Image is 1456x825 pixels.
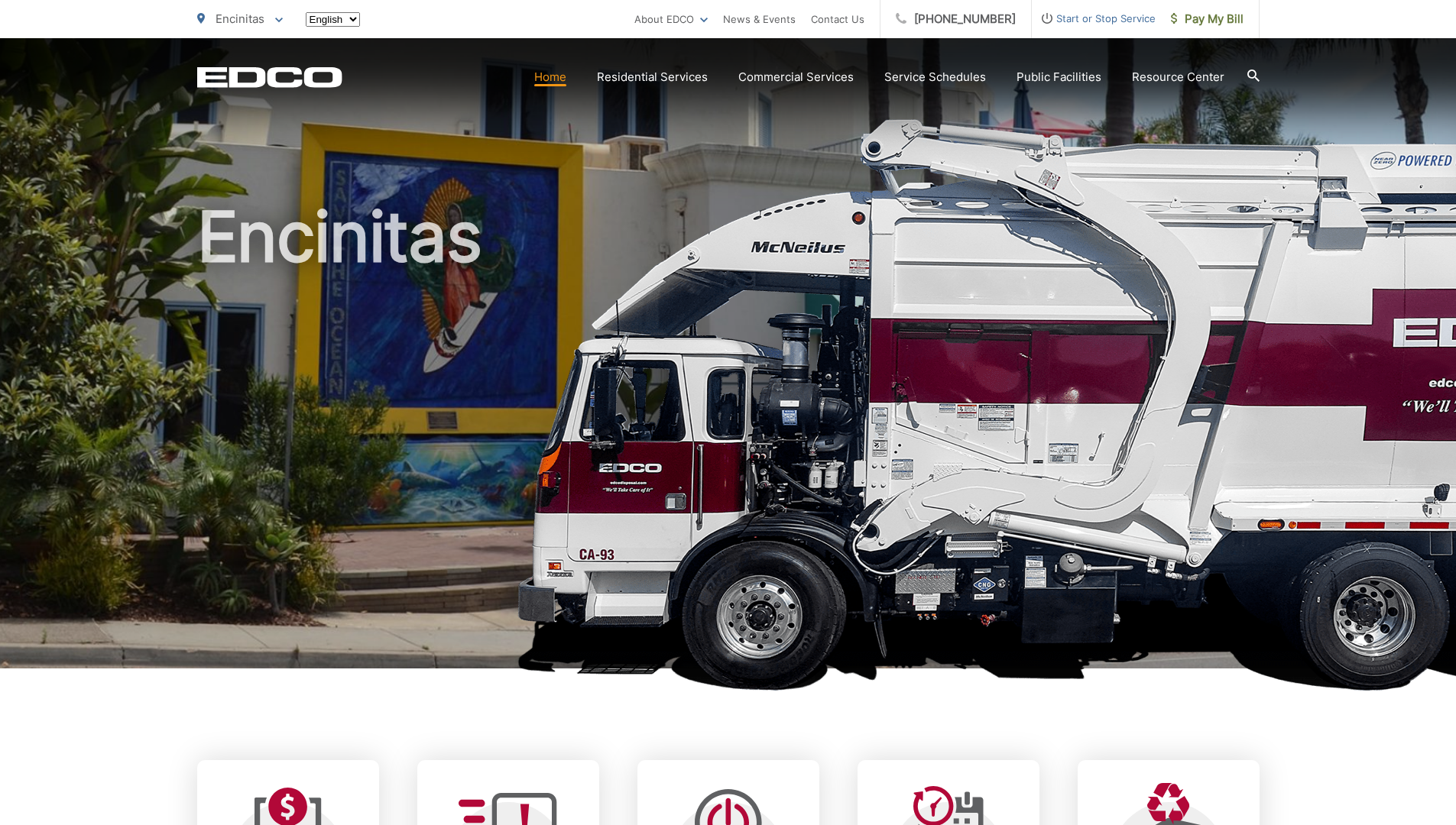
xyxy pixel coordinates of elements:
[1017,68,1101,86] a: Public Facilities
[723,10,796,28] a: News & Events
[197,199,1260,682] h1: Encinitas
[811,10,864,28] a: Contact Us
[884,68,986,86] a: Service Schedules
[216,11,264,26] span: Encinitas
[597,68,708,86] a: Residential Services
[534,68,566,86] a: Home
[738,68,854,86] a: Commercial Services
[1171,10,1244,28] span: Pay My Bill
[1132,68,1224,86] a: Resource Center
[306,12,360,27] select: Select a language
[197,66,342,88] a: EDCD logo. Return to the homepage.
[634,10,708,28] a: About EDCO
